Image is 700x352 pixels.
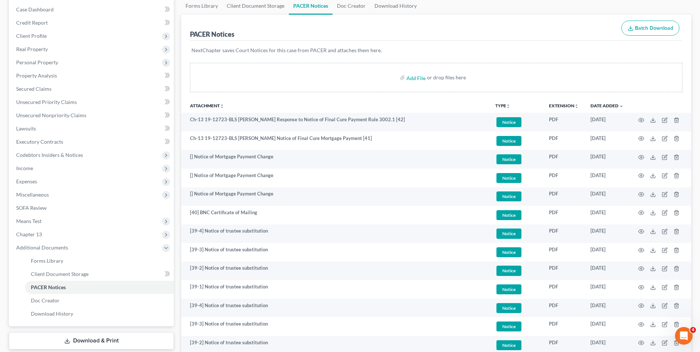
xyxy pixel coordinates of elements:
[9,332,174,349] a: Download & Print
[549,103,579,108] a: Extensionunfold_more
[619,104,624,108] i: expand_more
[16,19,48,26] span: Credit Report
[190,103,224,108] a: Attachmentunfold_more
[31,271,89,277] span: Client Document Storage
[16,86,51,92] span: Secured Claims
[585,150,629,169] td: [DATE]
[495,104,510,108] button: TYPEunfold_more
[543,262,585,280] td: PDF
[16,99,77,105] span: Unsecured Priority Claims
[16,125,36,132] span: Lawsuits
[25,267,174,281] a: Client Document Storage
[25,294,174,307] a: Doc Creator
[495,172,537,184] a: Notice
[495,116,537,128] a: Notice
[496,303,521,313] span: Notice
[543,169,585,187] td: PDF
[621,21,679,36] button: Batch Download
[181,169,489,187] td: [] Notice of Mortgage Payment Change
[543,206,585,225] td: PDF
[181,206,489,225] td: [40] BNC Certificate of Mailing
[543,317,585,336] td: PDF
[10,201,174,215] a: SOFA Review
[543,150,585,169] td: PDF
[181,150,489,169] td: [] Notice of Mortgage Payment Change
[10,135,174,148] a: Executory Contracts
[10,109,174,122] a: Unsecured Nonpriority Claims
[10,3,174,16] a: Case Dashboard
[495,153,537,165] a: Notice
[10,16,174,29] a: Credit Report
[495,227,537,240] a: Notice
[16,46,48,52] span: Real Property
[496,136,521,146] span: Notice
[675,327,693,345] iframe: Intercom live chat
[16,205,47,211] span: SOFA Review
[585,132,629,150] td: [DATE]
[506,104,510,108] i: unfold_more
[543,225,585,243] td: PDF
[16,178,37,184] span: Expenses
[495,265,537,277] a: Notice
[10,69,174,82] a: Property Analysis
[181,299,489,317] td: [39-4] Notice of trustee substitution
[181,317,489,336] td: [39-3] Notice of trustee substitution
[495,283,537,295] a: Notice
[543,280,585,299] td: PDF
[31,258,63,264] span: Forms Library
[220,104,224,108] i: unfold_more
[585,206,629,225] td: [DATE]
[495,135,537,147] a: Notice
[496,210,521,220] span: Notice
[543,132,585,150] td: PDF
[10,96,174,109] a: Unsecured Priority Claims
[25,307,174,320] a: Download History
[31,297,60,303] span: Doc Creator
[496,340,521,350] span: Notice
[181,132,489,150] td: Ch-13 19-12723-BLS [PERSON_NAME] Notice of Final Cure Mortgage Payment [41]
[496,117,521,127] span: Notice
[543,113,585,132] td: PDF
[181,187,489,206] td: [] Notice of Mortgage Payment Change
[496,322,521,331] span: Notice
[190,30,234,39] div: PACER Notices
[181,113,489,132] td: Ch-13 19-12723-BLS [PERSON_NAME] Response to Notice of Final Cure Payment Rule 3002.1 [42]
[10,82,174,96] a: Secured Claims
[495,190,537,202] a: Notice
[31,310,73,317] span: Download History
[585,262,629,280] td: [DATE]
[585,169,629,187] td: [DATE]
[16,72,57,79] span: Property Analysis
[16,6,54,12] span: Case Dashboard
[16,165,33,171] span: Income
[181,280,489,299] td: [39-1] Notice of trustee substitution
[585,299,629,317] td: [DATE]
[690,327,696,333] span: 4
[427,74,466,81] div: or drop files here
[16,244,68,251] span: Additional Documents
[10,122,174,135] a: Lawsuits
[574,104,579,108] i: unfold_more
[585,243,629,262] td: [DATE]
[495,246,537,258] a: Notice
[496,284,521,294] span: Notice
[496,266,521,276] span: Notice
[181,262,489,280] td: [39-2] Notice of trustee substitution
[590,103,624,108] a: Date Added expand_more
[495,302,537,314] a: Notice
[496,247,521,257] span: Notice
[495,320,537,333] a: Notice
[16,112,86,118] span: Unsecured Nonpriority Claims
[496,191,521,201] span: Notice
[495,339,537,351] a: Notice
[25,281,174,294] a: PACER Notices
[585,113,629,132] td: [DATE]
[496,173,521,183] span: Notice
[585,187,629,206] td: [DATE]
[543,299,585,317] td: PDF
[543,187,585,206] td: PDF
[25,254,174,267] a: Forms Library
[496,154,521,164] span: Notice
[585,225,629,243] td: [DATE]
[16,33,47,39] span: Client Profile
